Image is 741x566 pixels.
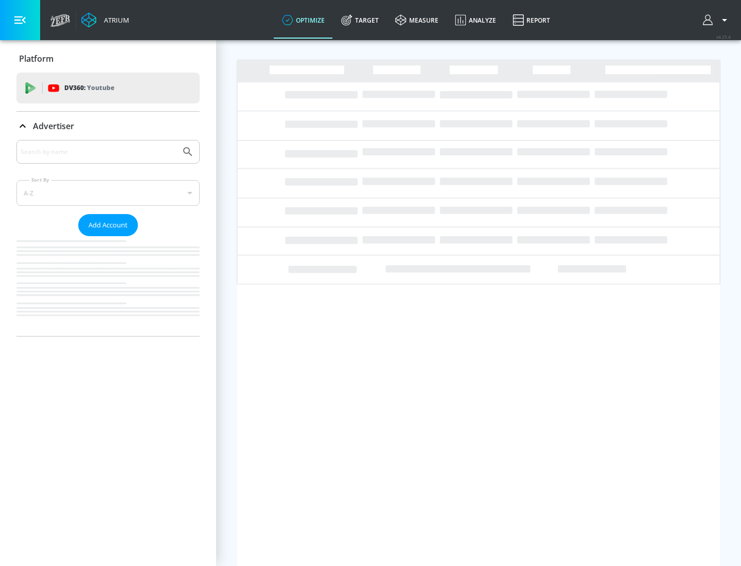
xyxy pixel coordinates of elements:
a: Analyze [447,2,504,39]
div: Advertiser [16,112,200,140]
a: optimize [274,2,333,39]
label: Sort By [29,176,51,183]
span: v 4.25.4 [716,34,731,40]
button: Add Account [78,214,138,236]
p: Platform [19,53,54,64]
div: Advertiser [16,140,200,336]
span: Add Account [89,219,128,231]
p: DV360: [64,82,114,94]
a: Target [333,2,387,39]
nav: list of Advertiser [16,236,200,336]
p: Youtube [87,82,114,93]
a: measure [387,2,447,39]
div: Platform [16,44,200,73]
div: DV360: Youtube [16,73,200,103]
a: Atrium [81,12,129,28]
input: Search by name [21,145,177,158]
p: Advertiser [33,120,74,132]
a: Report [504,2,558,39]
div: A-Z [16,180,200,206]
div: Atrium [100,15,129,25]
